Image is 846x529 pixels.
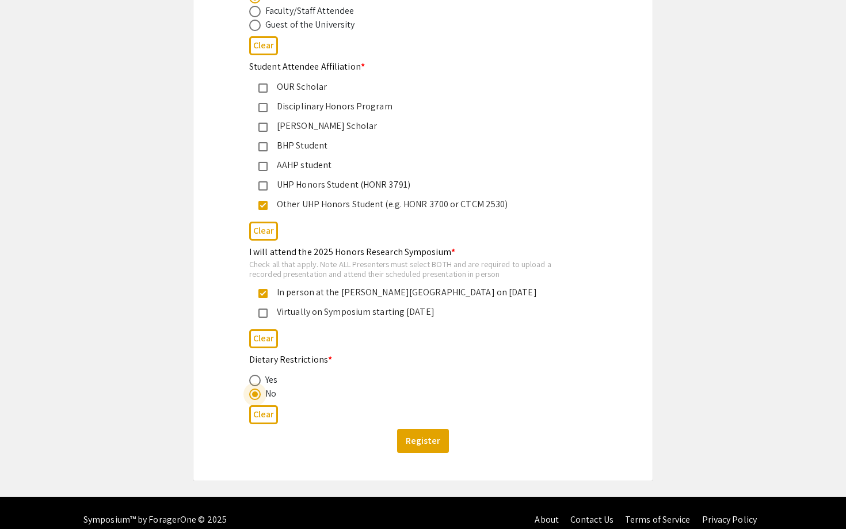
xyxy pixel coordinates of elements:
[249,329,278,348] button: Clear
[249,246,455,258] mat-label: I will attend the 2025 Honors Research Symposium
[249,60,365,73] mat-label: Student Attendee Affiliation
[249,222,278,241] button: Clear
[570,513,613,526] a: Contact Us
[268,139,569,153] div: BHP Student
[265,373,277,387] div: Yes
[702,513,757,526] a: Privacy Policy
[249,353,332,366] mat-label: Dietary Restrictions
[268,197,569,211] div: Other UHP Honors Student (e.g. HONR 3700 or CTCM 2530)
[9,477,49,520] iframe: Chat
[249,36,278,55] button: Clear
[268,80,569,94] div: OUR Scholar
[268,178,569,192] div: UHP Honors Student (HONR 3791)
[268,305,569,319] div: Virtually on Symposium starting [DATE]
[249,405,278,424] button: Clear
[268,119,569,133] div: [PERSON_NAME] Scholar
[268,100,569,113] div: Disciplinary Honors Program
[265,387,276,401] div: No
[268,286,569,299] div: In person at the [PERSON_NAME][GEOGRAPHIC_DATA] on [DATE]
[535,513,559,526] a: About
[265,18,355,32] div: Guest of the University
[268,158,569,172] div: AAHP student
[249,259,578,279] div: Check all that apply. Note ALL Presenters must select BOTH and are required to upload a recorded ...
[625,513,691,526] a: Terms of Service
[397,429,449,453] button: Register
[265,4,354,18] div: Faculty/Staff Attendee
